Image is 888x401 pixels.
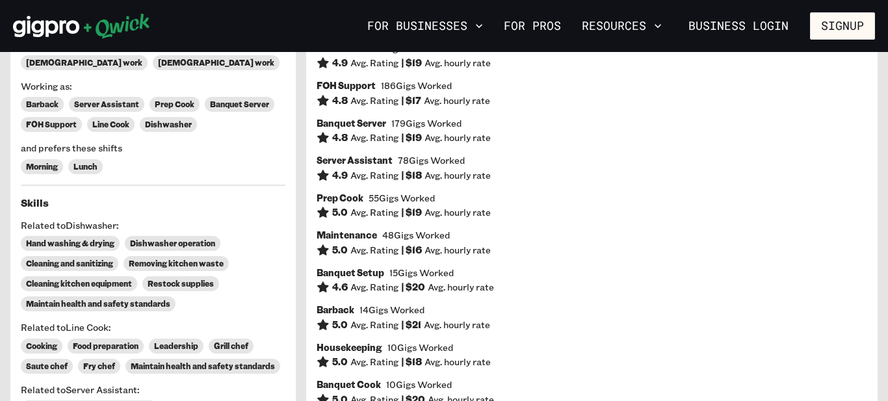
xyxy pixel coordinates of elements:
span: Banquet Server [210,99,269,109]
h6: | $ 19 [401,132,422,144]
span: 10 Gigs Worked [386,379,452,391]
span: Avg. Rating [350,319,398,331]
span: Server Assistant [74,99,139,109]
h6: Banquet Setup [317,267,384,279]
h6: | $ 19 [401,207,422,218]
h6: Line Cook [317,43,361,55]
span: 78 Gigs Worked [398,155,465,166]
span: 15 Gigs Worked [389,267,454,279]
span: and prefers these shifts [21,142,285,154]
span: Morning [26,162,58,172]
span: Avg. hourly rate [424,57,491,69]
span: Avg. Rating [350,170,398,181]
span: Hand washing & drying [26,239,114,248]
span: [DEMOGRAPHIC_DATA] work [158,58,274,68]
span: Working as: [21,81,285,92]
span: Leadership [154,341,198,351]
span: Avg. hourly rate [424,170,491,181]
h6: 4.9 [332,57,348,69]
span: Avg. Rating [350,95,398,107]
h6: 5.0 [332,319,348,331]
h6: Barback [317,304,354,316]
span: Prep Cook [155,99,194,109]
span: Avg. hourly rate [424,319,490,331]
span: 55 Gigs Worked [369,192,435,204]
span: Avg. hourly rate [424,244,491,256]
span: Avg. Rating [350,244,398,256]
span: Lunch [73,162,98,172]
h6: 4.9 [332,170,348,181]
span: Avg. hourly rate [424,207,491,218]
span: Dishwasher operation [130,239,215,248]
span: Related to Server Assistant : [21,384,285,396]
h6: 5.0 [332,356,348,368]
span: Avg. hourly rate [424,95,490,107]
span: Line Cook [92,120,129,129]
span: Grill chef [214,341,248,351]
button: For Businesses [362,15,488,37]
h6: | $ 19 [401,57,422,69]
h6: 4.6 [332,281,348,293]
span: Related to Line Cook : [21,322,285,333]
h6: | $ 20 [401,281,425,293]
h6: Server Assistant [317,155,393,166]
a: Business Login [677,12,800,40]
span: FOH Support [26,120,77,129]
span: Cleaning kitchen equipment [26,279,132,289]
button: Resources [577,15,667,37]
span: Dishwasher [145,120,192,129]
h6: | $ 21 [401,319,421,331]
span: 14 Gigs Worked [359,304,424,316]
span: Maintain health and safety standards [26,299,170,309]
span: 10 Gigs Worked [387,342,453,354]
h6: Maintenance [317,229,377,241]
span: Restock supplies [148,279,214,289]
h6: 4.8 [332,95,348,107]
h5: Skills [21,196,285,209]
h6: 5.0 [332,244,348,256]
h6: | $ 16 [401,244,422,256]
span: Removing kitchen waste [129,259,224,268]
span: Saute chef [26,361,68,371]
h6: Banquet Cook [317,379,381,391]
h6: Banquet Server [317,118,386,129]
span: Avg. hourly rate [424,356,491,368]
h6: FOH Support [317,80,376,92]
h6: | $ 18 [401,170,422,181]
button: Signup [810,12,875,40]
a: For Pros [499,15,566,37]
span: 179 Gigs Worked [391,118,462,129]
span: Food preparation [73,341,138,351]
span: Avg. hourly rate [424,132,491,144]
span: Related to Dishwasher : [21,220,285,231]
span: Cooking [26,341,57,351]
span: Cleaning and sanitizing [26,259,113,268]
h6: | $ 18 [401,356,422,368]
span: 48 Gigs Worked [382,229,450,241]
h6: 4.8 [332,132,348,144]
span: [DEMOGRAPHIC_DATA] work [26,58,142,68]
span: Maintain health and safety standards [131,361,275,371]
span: Avg. Rating [350,281,398,293]
h6: | $ 17 [401,95,421,107]
span: Avg. Rating [350,57,398,69]
span: Avg. hourly rate [428,281,494,293]
h6: Prep Cook [317,192,363,204]
span: 186 Gigs Worked [381,80,452,92]
span: Avg. Rating [350,132,398,144]
span: Fry chef [83,361,115,371]
span: Barback [26,99,59,109]
span: 267 Gigs Worked [367,43,439,55]
span: Avg. Rating [350,356,398,368]
span: Avg. Rating [350,207,398,218]
h6: 5.0 [332,207,348,218]
h6: Housekeeping [317,342,382,354]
